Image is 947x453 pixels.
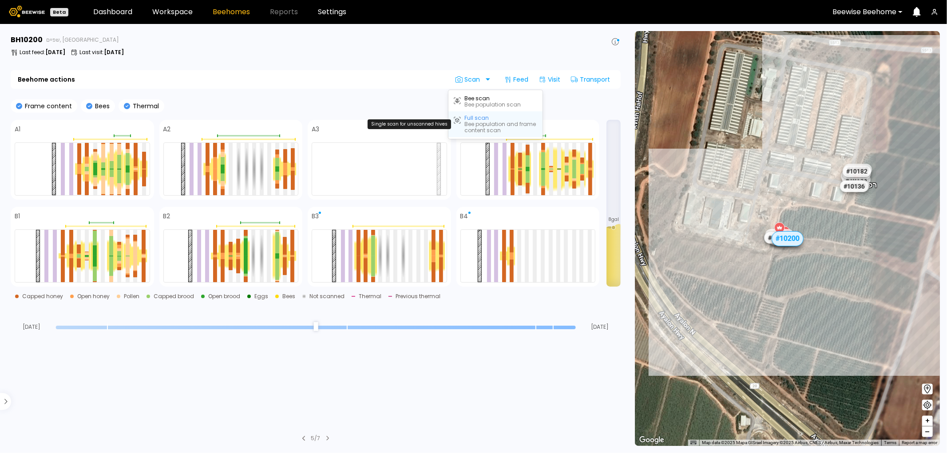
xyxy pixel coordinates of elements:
p: Thermal [130,103,159,109]
img: Beewise logo [9,6,45,17]
p: Frame content [22,103,72,109]
div: # 10136 [840,181,868,192]
span: Map data ©2025 Mapa GISrael Imagery ©2025 Airbus, CNES / Airbus, Maxar Technologies [702,440,879,445]
div: Bees [282,294,295,299]
a: Dashboard [93,8,132,16]
div: Not scanned [309,294,345,299]
div: # 10237 [765,232,793,243]
div: Bee population and frame content scan [464,121,537,134]
p: Last feed : [20,50,65,55]
div: Feed [501,72,532,87]
b: [DATE] [45,48,65,56]
img: Google [637,434,666,446]
a: Beehomes [213,8,250,16]
span: שפיים, [GEOGRAPHIC_DATA] [46,37,119,43]
div: Visit [535,72,564,87]
h4: B3 [312,213,319,219]
div: Open brood [208,294,240,299]
h4: B2 [163,213,170,219]
p: Last visit : [79,50,124,55]
h4: A2 [163,126,171,132]
div: # 10182 [843,165,871,177]
div: Thermal [359,294,381,299]
div: # 10184 [841,170,869,182]
h4: A3 [312,126,319,132]
div: Transport [567,72,614,87]
div: Full scan [464,115,489,121]
a: Report a map error [902,440,937,445]
div: 5 / 7 [311,434,321,442]
span: 8 gal [608,217,619,222]
button: – [922,426,933,437]
a: Open this area in Google Maps (opens a new window) [637,434,666,446]
div: Bee scan [464,95,490,102]
div: # 10132 [842,167,871,179]
div: Previous thermal [396,294,440,299]
a: Workspace [152,8,193,16]
div: Capped brood [154,294,194,299]
div: רפת דרום [768,223,799,242]
div: Bee population scan [464,102,521,108]
h4: B1 [15,213,20,219]
span: + [925,415,930,426]
b: [DATE] [104,48,124,56]
h3: BH 10200 [11,36,43,43]
div: Capped honey [22,294,63,299]
div: # 10200 [771,231,803,246]
div: רפת צפון [848,171,876,189]
span: [DATE] [11,324,52,330]
a: Settings [318,8,346,16]
h4: B4 [460,213,468,219]
div: Eggs [254,294,268,299]
div: Beta [50,8,68,16]
div: # 10025 [844,164,872,175]
span: – [925,426,930,437]
button: Keyboard shortcuts [690,440,697,446]
div: # 10210 [764,232,792,244]
div: Pollen [124,294,139,299]
b: Beehome actions [18,76,75,83]
span: Scan [456,76,483,83]
a: Terms [884,440,896,445]
p: Bees [92,103,110,109]
span: Reports [270,8,298,16]
div: Single scan for unscanned hives [368,119,451,129]
div: # 10133 [842,173,870,185]
button: + [922,416,933,426]
div: # 10207 [841,180,869,192]
span: [DATE] [579,324,621,330]
div: Open honey [77,294,110,299]
h4: A1 [15,126,20,132]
